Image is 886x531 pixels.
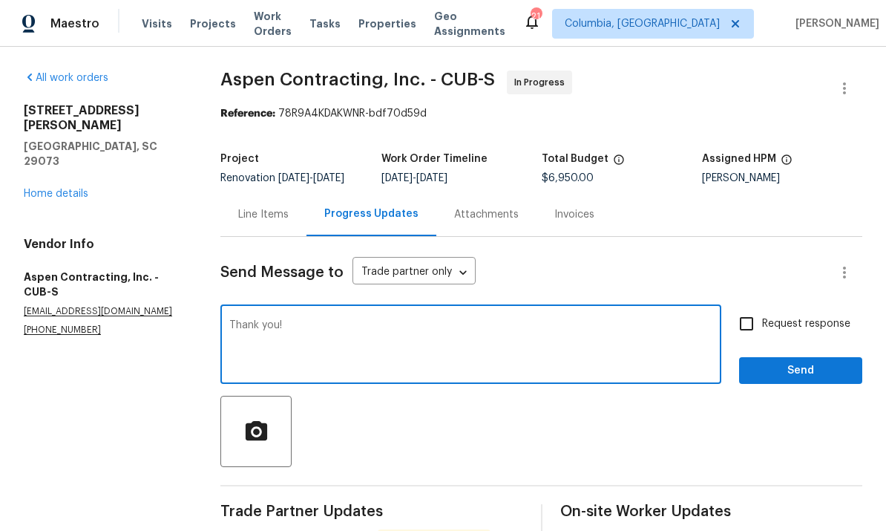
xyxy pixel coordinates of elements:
span: Maestro [50,16,99,31]
h2: [STREET_ADDRESS][PERSON_NAME] [24,103,185,133]
span: Visits [142,16,172,31]
span: In Progress [514,75,571,90]
span: $6,950.00 [542,173,594,183]
h5: Assigned HPM [702,154,776,164]
span: The total cost of line items that have been proposed by Opendoor. This sum includes line items th... [613,154,625,173]
span: Properties [358,16,416,31]
div: Attachments [454,207,519,222]
div: Invoices [554,207,594,222]
span: Send [751,362,850,380]
span: On-site Worker Updates [560,504,862,519]
chrome_annotation: [PHONE_NUMBER] [24,325,101,335]
a: All work orders [24,73,108,83]
div: Trade partner only [352,261,476,285]
span: [DATE] [313,173,344,183]
span: Tasks [309,19,341,29]
span: Columbia, [GEOGRAPHIC_DATA] [565,16,720,31]
span: Send Message to [220,265,344,280]
span: Renovation [220,173,344,183]
h5: Work Order Timeline [381,154,488,164]
span: Request response [762,316,850,332]
h5: Total Budget [542,154,608,164]
div: [PERSON_NAME] [702,173,862,183]
b: Reference: [220,108,275,119]
button: Send [739,357,862,385]
h5: [GEOGRAPHIC_DATA], SC 29073 [24,139,185,169]
div: Progress Updates [324,206,419,221]
div: 21 [531,9,541,24]
span: [PERSON_NAME] [790,16,879,31]
span: - [278,173,344,183]
span: Projects [190,16,236,31]
a: Home details [24,189,88,199]
span: [DATE] [416,173,447,183]
span: [DATE] [278,173,309,183]
span: [DATE] [381,173,413,183]
span: Aspen Contracting, Inc. - CUB-S [220,71,495,88]
span: - [381,173,447,183]
textarea: Thank you! [229,320,712,372]
span: Work Orders [254,9,292,39]
h5: Aspen Contracting, Inc. - CUB-S [24,270,185,299]
div: Line Items [238,207,289,222]
div: 78R9A4KDAKWNR-bdf70d59d [220,106,862,121]
span: Trade Partner Updates [220,504,522,519]
span: The hpm assigned to this work order. [781,154,793,173]
h4: Vendor Info [24,237,185,252]
chrome_annotation: [EMAIL_ADDRESS][DOMAIN_NAME] [24,307,172,316]
span: Geo Assignments [434,9,505,39]
h5: Project [220,154,259,164]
